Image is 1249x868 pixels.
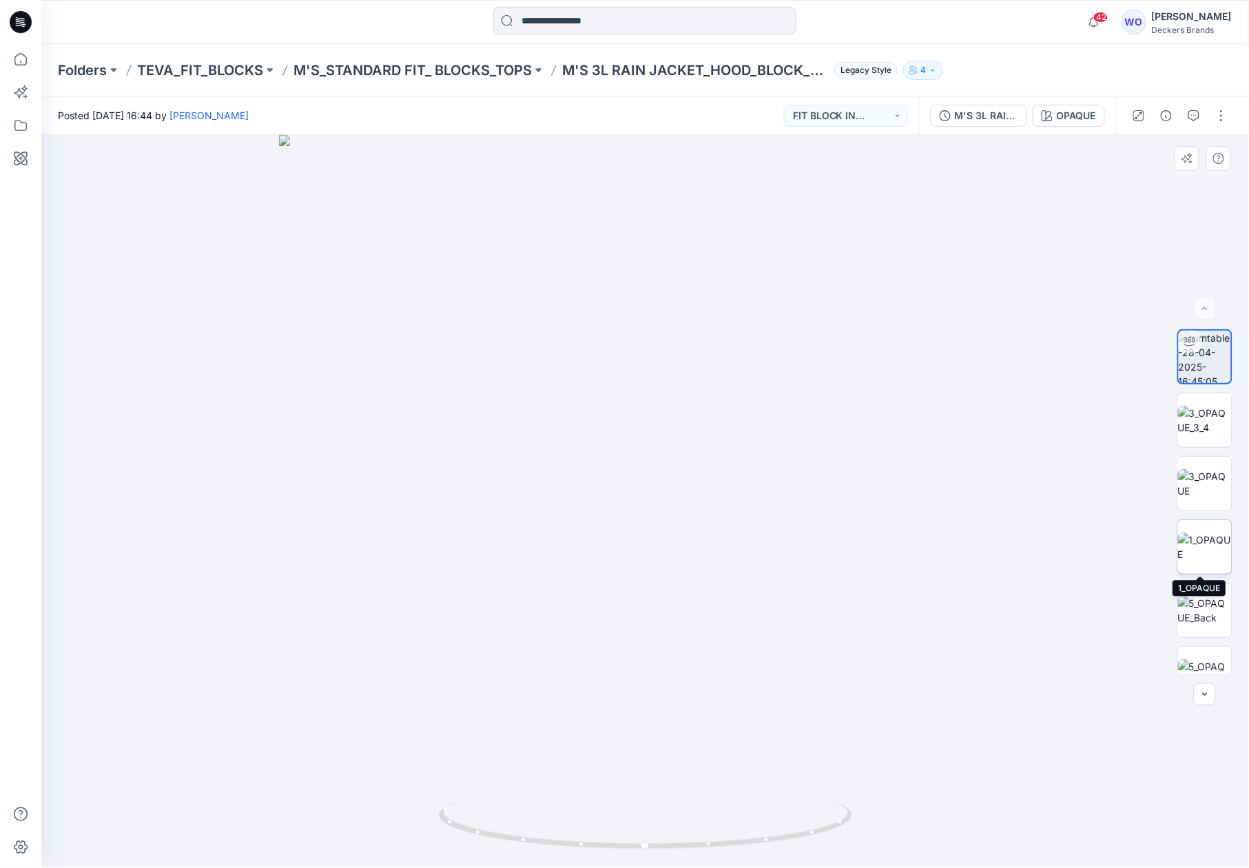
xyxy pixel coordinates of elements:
button: OPAQUE [1033,105,1105,127]
img: 3_OPAQUE_3_4 [1178,406,1232,435]
a: TEVA_FIT_BLOCKS [137,61,263,80]
button: M'S 3L RAIN JACKET_HOOD_BLOCK_MODULE_V1 [931,105,1027,127]
div: OPAQUE [1057,108,1096,123]
button: 4 [903,61,943,80]
div: M'S 3L RAIN JACKET_HOOD_BLOCK_MODULE_V1 [955,108,1018,123]
a: [PERSON_NAME] [169,110,249,121]
p: 4 [920,63,926,78]
span: 42 [1093,12,1108,23]
a: M'S_STANDARD FIT_ BLOCKS_TOPS [293,61,532,80]
span: Posted [DATE] 16:44 by [58,108,249,123]
img: 5_OPAQUE_Back [1178,659,1232,688]
button: Legacy Style [829,61,898,80]
a: Folders [58,61,107,80]
div: [PERSON_NAME] [1152,8,1232,25]
img: 1_OPAQUE [1178,533,1232,561]
button: Details [1155,105,1177,127]
div: Deckers Brands [1152,25,1232,35]
div: WO [1122,10,1146,34]
img: 3_OPAQUE [1178,469,1232,498]
span: Legacy Style [834,62,898,79]
img: turntable-28-04-2025-16:45:05 [1179,331,1231,383]
p: M'S 3L RAIN JACKET_HOOD_BLOCK_MODULE [562,61,829,80]
img: 5_OPAQUE_Back [1178,596,1232,625]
